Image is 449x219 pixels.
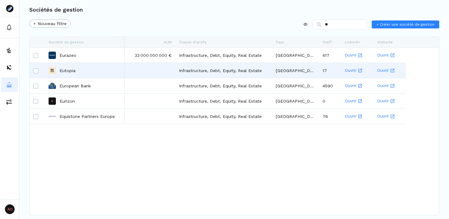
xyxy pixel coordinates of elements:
[33,20,67,27] span: + Nouveau filtre
[60,52,76,58] a: Eurazeo
[319,48,341,63] div: 417
[1,77,18,92] button: asset-managers
[345,63,370,78] a: Ouvrir
[345,40,360,44] span: Linkedin
[1,43,18,58] button: funds
[49,67,56,74] img: Eutopia
[125,48,175,63] div: 33 000 000 000 €
[319,109,341,124] div: 76
[6,82,12,88] img: asset-managers
[164,40,172,44] span: AUM
[29,20,71,27] button: + Nouveau filtre
[372,20,439,28] button: + Créer une société de gestion
[1,94,18,109] button: commissions
[377,63,402,78] a: Ouvrir
[272,93,319,108] div: [GEOGRAPHIC_DATA]
[272,109,319,124] div: [GEOGRAPHIC_DATA]
[6,99,12,105] img: commissions
[276,40,284,44] span: Pays
[60,113,115,119] a: Equistone Partners Europe
[175,78,272,93] div: Infrastructure, Debt, Equity, Real Estate
[377,109,402,123] a: Ouvrir
[345,94,370,108] a: Ouvrir
[49,113,56,120] img: Equistone Partners Europe
[319,78,341,93] div: 4590
[272,63,319,78] div: [GEOGRAPHIC_DATA]
[319,63,341,78] div: 17
[49,40,84,44] span: Société de gestion
[377,78,402,93] a: Ouvrir
[60,68,75,74] a: Eutopia
[345,78,370,93] a: Ouvrir
[345,48,370,62] a: Ouvrir
[179,40,206,44] span: Classe d'actifs
[323,40,332,44] span: Staff
[51,100,53,103] p: E
[175,48,272,63] div: Infrastructure, Debt, Equity, Real Estate
[5,204,15,214] span: AO
[49,82,56,89] img: European Bank
[175,109,272,124] div: Infrastructure, Debt, Equity, Real Estate
[1,60,18,75] button: distributors
[175,93,272,108] div: Infrastructure, Debt, Equity, Real Estate
[319,93,341,108] div: 0
[6,64,12,71] img: distributors
[377,48,402,62] a: Ouvrir
[377,94,402,108] a: Ouvrir
[272,78,319,93] div: [GEOGRAPHIC_DATA]
[29,7,83,13] h3: Sociétés de gestion
[60,83,91,89] a: European Bank
[6,47,12,53] img: funds
[272,48,319,63] div: [GEOGRAPHIC_DATA]
[377,22,434,27] span: + Créer une société de gestion
[175,63,272,78] div: Infrastructure, Debt, Equity, Real Estate
[60,98,75,104] a: Eurizon
[345,109,370,123] a: Ouvrir
[377,40,393,44] span: Website
[49,52,56,59] img: Eurazeo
